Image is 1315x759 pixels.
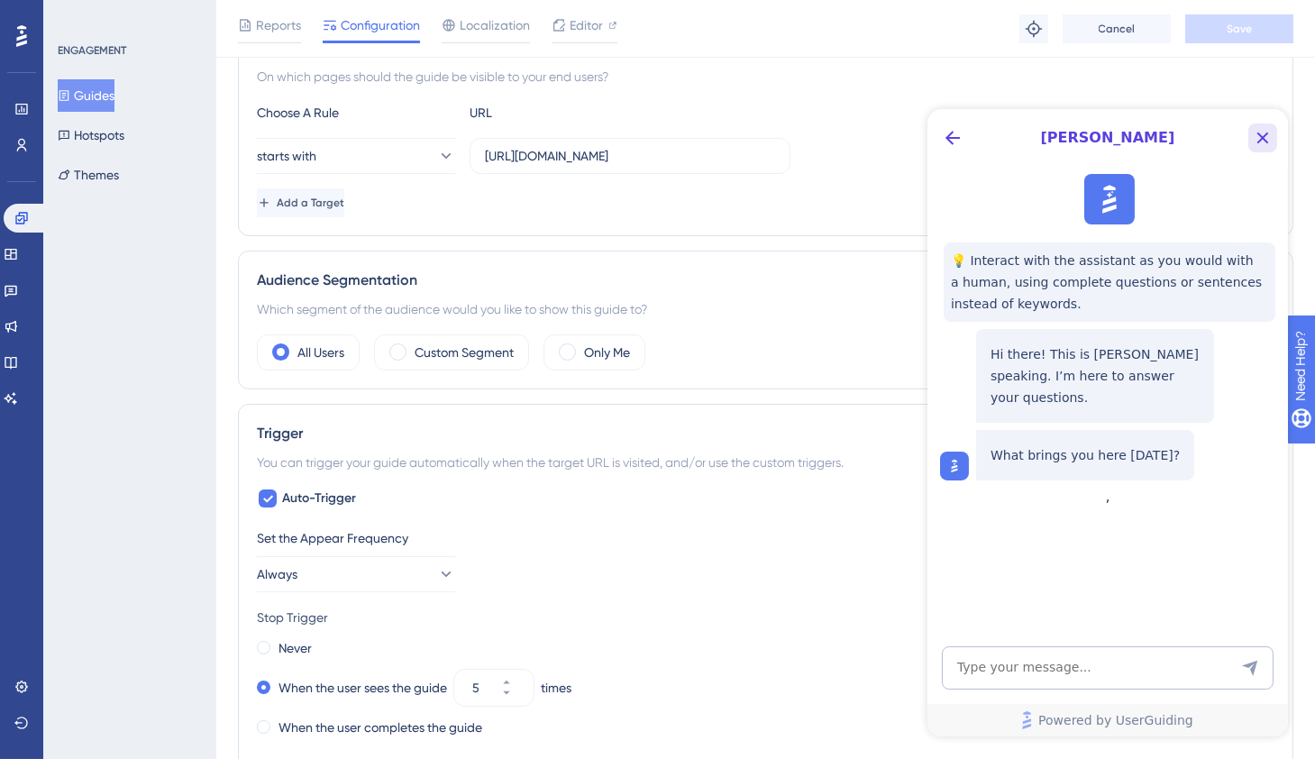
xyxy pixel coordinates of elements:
[460,14,530,36] span: Localization
[257,298,1274,320] div: Which segment of the audience would you like to show this guide to?
[570,14,603,36] span: Editor
[257,607,1274,628] div: Stop Trigger
[279,717,482,738] label: When the user completes the guide
[257,563,297,585] span: Always
[584,342,630,363] label: Only Me
[257,102,455,123] div: Choose A Rule
[257,527,1274,549] div: Set the Appear Frequency
[485,146,775,166] input: yourwebsite.com/path
[257,145,316,167] span: starts with
[257,423,1274,444] div: Trigger
[257,138,455,174] button: starts with
[257,66,1274,87] div: On which pages should the guide be visible to your end users?
[341,14,420,36] span: Configuration
[470,102,668,123] div: URL
[415,342,514,363] label: Custom Segment
[297,342,344,363] label: All Users
[257,452,1274,473] div: You can trigger your guide automatically when the target URL is visited, and/or use the custom tr...
[1099,22,1136,36] span: Cancel
[541,677,571,699] div: times
[1185,14,1293,43] button: Save
[257,270,1274,291] div: Audience Segmentation
[282,488,356,509] span: Auto-Trigger
[279,677,447,699] label: When the user sees the guide
[42,5,113,26] span: Need Help?
[927,109,1288,736] iframe: UserGuiding AI Assistant
[277,196,344,210] span: Add a Target
[1063,14,1171,43] button: Cancel
[279,637,312,659] label: Never
[1227,22,1252,36] span: Save
[257,556,455,592] button: Always
[257,188,344,217] button: Add a Target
